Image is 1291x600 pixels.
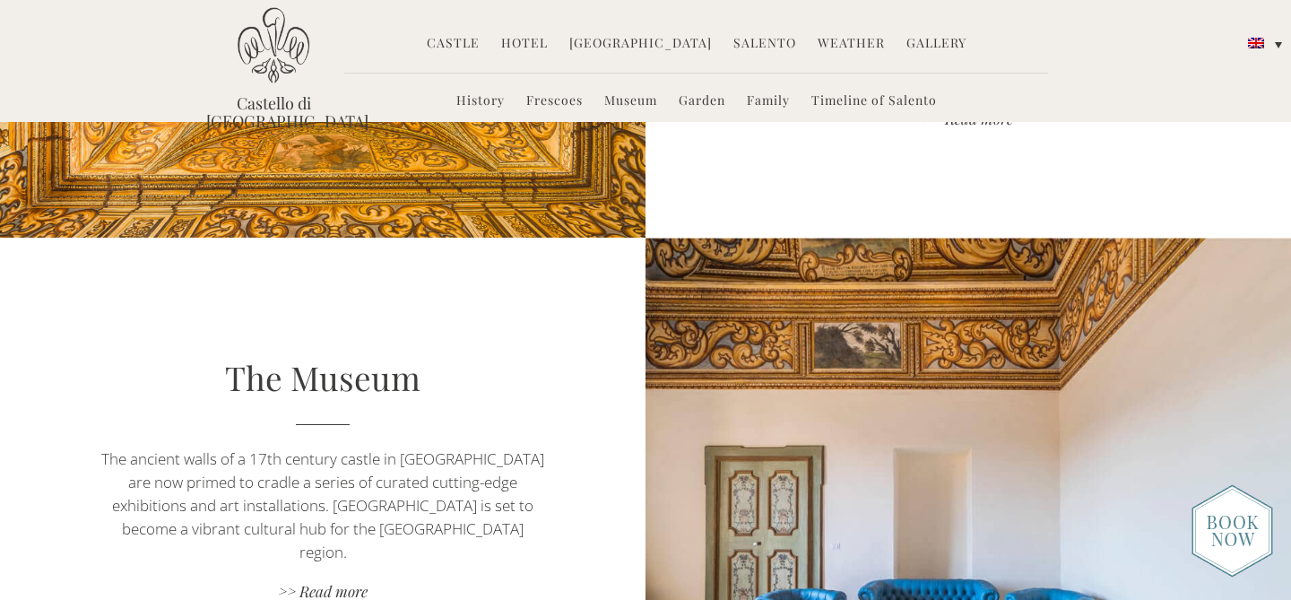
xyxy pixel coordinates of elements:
a: Museum [604,91,657,112]
a: [GEOGRAPHIC_DATA] [569,34,712,55]
a: Frescoes [526,91,583,112]
a: Weather [818,34,885,55]
img: new-booknow.png [1191,484,1273,578]
a: Gallery [906,34,966,55]
a: History [456,91,505,112]
a: The Museum [225,355,420,399]
a: Castle [427,34,480,55]
img: Castello di Ugento [238,7,309,83]
a: Salento [733,34,796,55]
a: Hotel [501,34,548,55]
a: Family [747,91,790,112]
p: The ancient walls of a 17th century castle in [GEOGRAPHIC_DATA] are now primed to cradle a series... [97,448,549,564]
img: English [1248,38,1264,48]
a: Timeline of Salento [811,91,937,112]
a: Garden [679,91,725,112]
a: Castello di [GEOGRAPHIC_DATA] [206,94,341,130]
